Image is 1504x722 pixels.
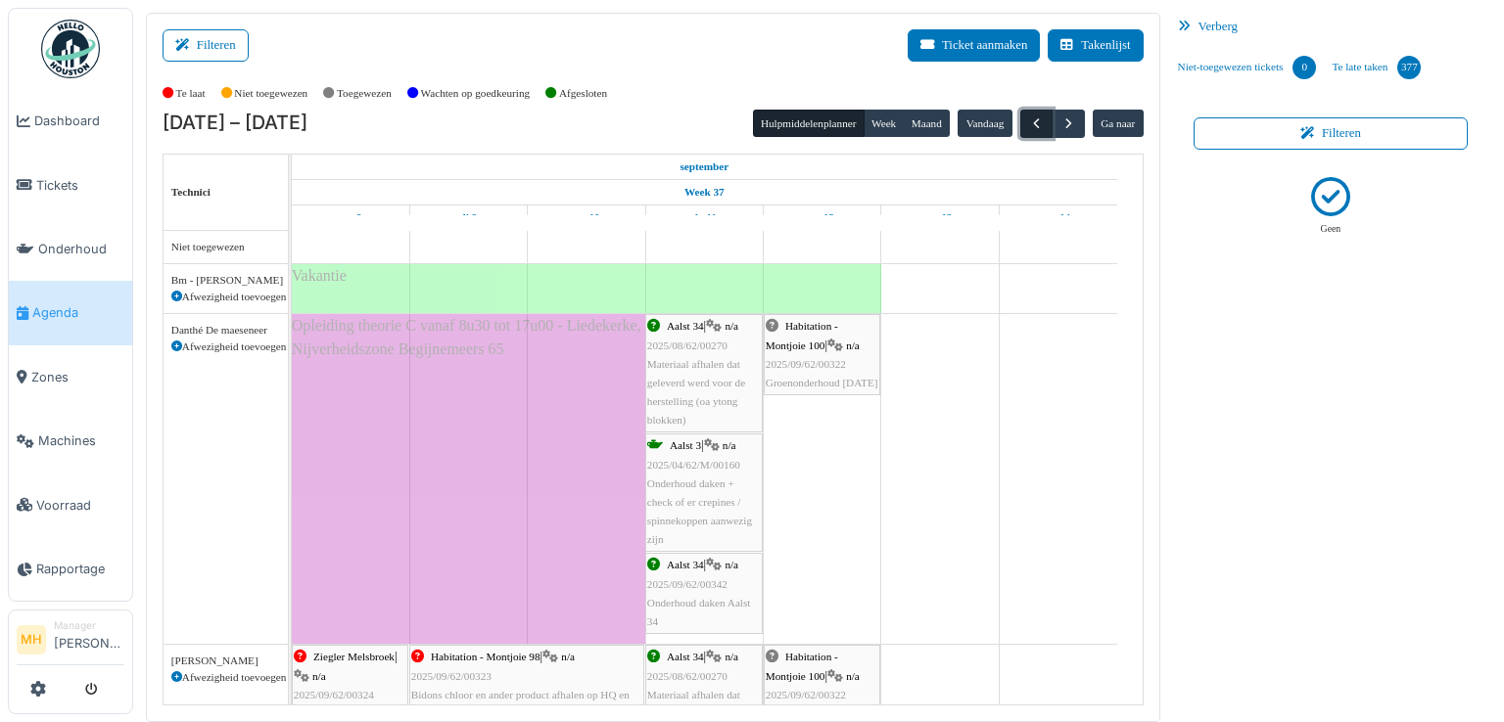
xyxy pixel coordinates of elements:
span: 2025/09/62/00342 [647,578,728,590]
a: 13 september 2025 [923,205,958,230]
span: Groenonderhoud [DATE] [766,377,878,388]
button: Vandaag [958,110,1011,137]
div: Bm - [PERSON_NAME] [171,272,280,289]
a: Tickets [9,153,132,216]
span: 2025/04/62/M/00160 [647,459,740,471]
button: Takenlijst [1048,29,1143,62]
span: 2025/09/62/00322 [766,689,846,700]
span: n/a [725,651,738,662]
label: Wachten op goedkeuring [421,85,531,102]
span: 2025/09/62/00322 [766,358,846,370]
li: [PERSON_NAME] [54,618,124,660]
span: Rapportage [36,560,124,578]
img: Badge_color-CXgf-gQk.svg [41,20,100,78]
span: Habitation - Montjoie 100 [766,651,838,681]
button: Hulpmiddelenplanner [753,110,865,137]
button: Filteren [1194,117,1469,150]
span: Onderhoud daken + check of er crepines / spinnekoppen aanwezig zijn [647,477,752,546]
button: Ga naar [1093,110,1144,137]
div: Verberg [1170,13,1492,41]
a: 14 september 2025 [1042,205,1076,230]
span: Aalst 34 [667,651,704,662]
a: Rapportage [9,537,132,601]
span: Machines [38,431,124,450]
a: 8 september 2025 [334,205,366,230]
span: Aalst 3 [670,439,701,451]
a: 10 september 2025 [568,205,605,230]
span: n/a [725,320,738,332]
a: Week 37 [680,180,729,204]
a: Dashboard [9,89,132,153]
a: 8 september 2025 [675,155,733,179]
span: 2025/09/62/00323 [411,670,492,682]
div: [PERSON_NAME] [171,653,280,669]
span: n/a [561,651,575,662]
div: | [766,317,878,392]
label: Niet toegewezen [234,85,307,102]
a: MH Manager[PERSON_NAME] [17,618,124,665]
span: n/a [846,339,860,351]
div: 377 [1397,56,1421,79]
div: Afwezigheid toevoegen [171,338,280,355]
span: Onderhoud daken Aalst 34 [647,597,751,627]
button: Ticket aanmaken [908,29,1040,62]
span: Zones [31,368,124,386]
label: Toegewezen [337,85,392,102]
span: Materiaal afhalen dat geleverd werd voor de herstelling (oa ytong blokken) [647,358,745,427]
a: Agenda [9,281,132,344]
button: Filteren [163,29,249,62]
span: Technici [171,186,211,198]
label: Te laat [176,85,206,102]
span: 2025/09/62/00324 [294,689,374,700]
a: Te late taken [1324,41,1429,94]
span: n/a [846,670,860,682]
div: Danthé De maeseneer [171,322,280,338]
li: MH [17,625,46,654]
span: Agenda [32,303,124,322]
span: Opleiding theorie C vanaf 8u30 tot 17u00 - Liedekerke, Nijverheidszone Begijnemeers 65 [292,317,641,357]
div: | [647,436,761,549]
div: Afwezigheid toevoegen [171,289,280,305]
h2: [DATE] – [DATE] [163,112,307,135]
span: Ziegler Melsbroek [313,651,395,662]
span: 2025/08/62/00270 [647,670,728,682]
div: Afwezigheid toevoegen [171,669,280,686]
button: Maand [903,110,950,137]
p: Geen [1321,222,1341,237]
span: Vakantie [292,267,347,284]
span: Dashboard [34,112,124,130]
span: Tickets [36,176,124,195]
span: 2025/08/62/00270 [647,339,728,351]
label: Afgesloten [559,85,607,102]
div: | [647,317,761,429]
button: Vorige [1020,110,1053,138]
span: Voorraad [36,496,124,515]
a: Voorraad [9,473,132,536]
span: Habitation - Montjoie 100 [766,320,838,350]
a: Zones [9,345,132,409]
span: Habitation - Montjoie 98 [431,651,540,662]
div: Niet toegewezen [171,239,280,255]
span: n/a [312,670,326,682]
div: Manager [54,618,124,633]
span: Aalst 34 [667,320,704,332]
a: 9 september 2025 [455,205,483,230]
a: 12 september 2025 [806,205,839,230]
span: n/a [723,439,736,451]
a: Niet-toegewezen tickets [1170,41,1325,94]
a: Machines [9,409,132,473]
a: Onderhoud [9,217,132,281]
span: n/a [725,559,738,570]
span: Bidons chloor en ander product afhalen op HQ en [STREET_ADDRESS] [411,689,630,719]
a: 11 september 2025 [687,205,722,230]
span: Aalst 34 [667,559,704,570]
button: Volgende [1052,110,1084,138]
div: 0 [1292,56,1316,79]
div: | [647,556,761,631]
button: Week [864,110,905,137]
span: Onderhoud [38,240,124,258]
